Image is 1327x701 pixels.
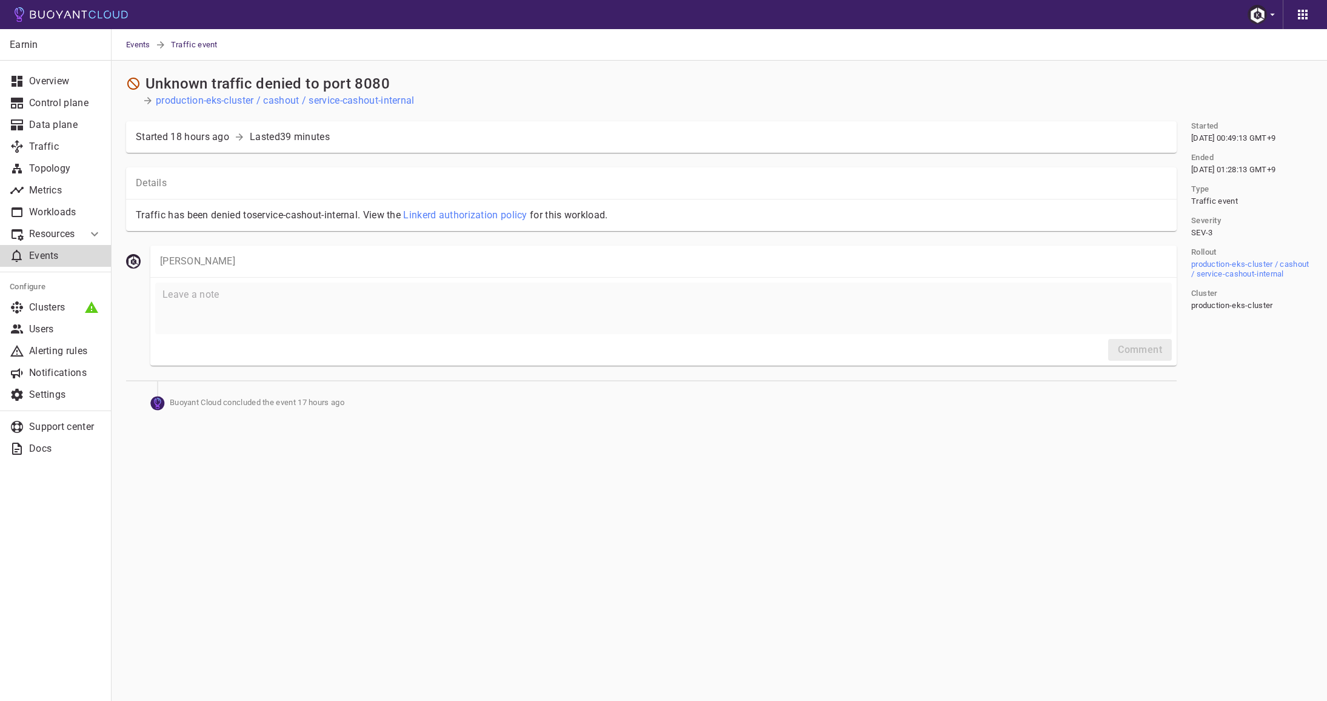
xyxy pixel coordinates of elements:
[1248,5,1267,24] img: Robb Foster
[126,29,155,61] a: Events
[1191,133,1275,143] span: [DATE] 00:49:13 GMT+9
[1191,289,1218,298] h5: Cluster
[250,131,330,143] p: Lasted 39 minutes
[1191,228,1213,238] span: SEV-3
[29,250,102,262] p: Events
[298,398,344,407] relative-time: 17 hours ago
[156,95,415,107] a: production-eks-cluster / cashout / service-cashout-internal
[29,206,102,218] p: Workloads
[29,97,102,109] p: Control plane
[1191,184,1209,194] h5: Type
[170,131,229,143] relative-time: 18 hours ago
[29,184,102,196] p: Metrics
[1191,260,1309,278] a: production-eks-cluster / cashout / service-cashout-internal
[10,282,102,292] h5: Configure
[29,323,102,335] p: Users
[160,255,1167,267] p: [PERSON_NAME]
[170,398,344,407] span: Buoyant Cloud concluded the event
[1191,247,1217,257] h5: Rollout
[29,75,102,87] p: Overview
[1191,165,1275,175] span: [DATE] 01:28:13 GMT+9
[29,421,102,433] p: Support center
[10,39,101,51] p: Earnin
[171,29,232,61] span: Traffic event
[29,119,102,131] p: Data plane
[29,228,78,240] p: Resources
[1191,121,1218,131] h5: Started
[29,345,102,357] p: Alerting rules
[136,209,1167,221] p: Traffic has been denied to service-cashout-internal . View the for this workload.
[29,301,102,314] p: Clusters
[145,75,390,92] h2: Unknown traffic denied to port 8080
[29,163,102,175] p: Topology
[1191,153,1214,163] h5: Ended
[1191,216,1221,226] h5: Severity
[29,367,102,379] p: Notifications
[126,254,141,269] img: robb.foster@earnin.com
[29,389,102,401] p: Settings
[29,141,102,153] p: Traffic
[1191,196,1238,206] span: Traffic event
[403,209,527,221] a: Linkerd authorization policy
[136,131,229,143] div: Started
[29,443,102,455] p: Docs
[136,177,1167,189] p: Details
[1191,301,1273,310] span: production-eks-cluster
